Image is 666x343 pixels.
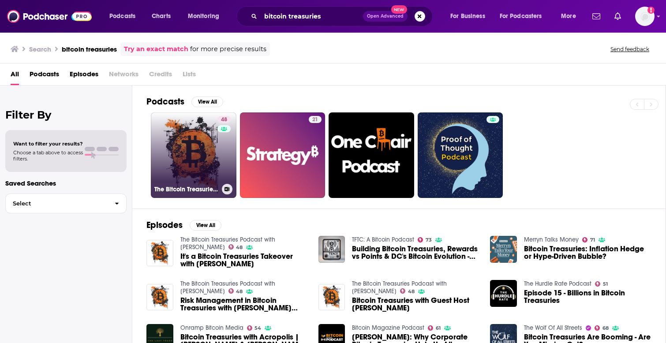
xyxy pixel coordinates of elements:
[146,284,173,311] img: Risk Management in Bitcoin Treasuries with Marsh's Garrett Johnston
[318,236,345,263] img: Building Bitcoin Treasuries, Rewards vs Points & DC's Bitcoin Evolution - Bitcoin Alpha 007
[182,9,231,23] button: open menu
[352,280,447,295] a: The Bitcoin Treasuries Podcast with Tim Kotzman
[190,44,266,54] span: for more precise results
[494,9,555,23] button: open menu
[363,11,408,22] button: Open AdvancedNew
[146,9,176,23] a: Charts
[180,297,308,312] span: Risk Management in Bitcoin Treasuries with [PERSON_NAME] [PERSON_NAME]
[490,236,517,263] img: Bitcoin Treasuries: Inflation Hedge or Hype-Driven Bubble?
[590,238,595,242] span: 71
[5,179,127,187] p: Saved Searches
[595,281,608,287] a: 51
[444,9,496,23] button: open menu
[228,244,243,250] a: 48
[180,253,308,268] a: It's a Bitcoin Treasuries Takeover with Ed Juline
[236,290,243,294] span: 48
[602,326,609,330] span: 68
[154,186,218,193] h3: The Bitcoin Treasuries Podcast with [PERSON_NAME]
[524,280,591,287] a: The Hurdle Rate Podcast
[367,14,404,19] span: Open Advanced
[635,7,655,26] span: Logged in as melrosepr
[647,7,655,14] svg: Add a profile image
[400,288,415,294] a: 48
[582,237,595,242] a: 71
[418,237,432,242] a: 73
[109,67,138,85] span: Networks
[70,67,98,85] a: Episodes
[254,326,261,330] span: 54
[180,324,243,332] a: Onramp Bitcoin Media
[103,9,147,23] button: open menu
[561,10,576,22] span: More
[29,45,51,53] h3: Search
[608,45,652,53] button: Send feedback
[555,9,587,23] button: open menu
[236,246,243,250] span: 48
[309,116,322,123] a: 21
[318,284,345,311] img: Bitcoin Treasuries with Guest Host Eleanor Terrett
[11,67,19,85] a: All
[352,236,414,243] a: TFTC: A Bitcoin Podcast
[13,141,83,147] span: Want to filter your results?
[352,245,479,260] a: Building Bitcoin Treasuries, Rewards vs Points & DC's Bitcoin Evolution - Bitcoin Alpha 007
[146,220,183,231] h2: Episodes
[180,297,308,312] a: Risk Management in Bitcoin Treasuries with Marsh's Garrett Johnston
[426,238,432,242] span: 73
[247,325,262,331] a: 54
[490,280,517,307] img: Episode 15 - Billions in Bitcoin Treasuries
[589,9,604,24] a: Show notifications dropdown
[6,201,108,206] span: Select
[151,112,236,198] a: 48The Bitcoin Treasuries Podcast with [PERSON_NAME]
[450,10,485,22] span: For Business
[635,7,655,26] button: Show profile menu
[500,10,542,22] span: For Podcasters
[524,236,579,243] a: Merryn Talks Money
[30,67,59,85] a: Podcasts
[183,67,196,85] span: Lists
[124,44,188,54] a: Try an exact match
[245,6,441,26] div: Search podcasts, credits, & more...
[188,10,219,22] span: Monitoring
[180,280,275,295] a: The Bitcoin Treasuries Podcast with Tim Kotzman
[352,324,424,332] a: Bitcoin Magazine Podcast
[109,10,135,22] span: Podcasts
[180,253,308,268] span: It's a Bitcoin Treasuries Takeover with [PERSON_NAME]
[190,220,221,231] button: View All
[146,96,184,107] h2: Podcasts
[352,297,479,312] span: Bitcoin Treasuries with Guest Host [PERSON_NAME]
[635,7,655,26] img: User Profile
[240,112,326,198] a: 21
[180,236,275,251] a: The Bitcoin Treasuries Podcast with Tim Kotzman
[595,325,609,331] a: 68
[7,8,92,25] img: Podchaser - Follow, Share and Rate Podcasts
[146,240,173,267] img: It's a Bitcoin Treasuries Takeover with Ed Juline
[149,67,172,85] span: Credits
[312,116,318,124] span: 21
[152,10,171,22] span: Charts
[5,194,127,213] button: Select
[524,289,651,304] a: Episode 15 - Billions in Bitcoin Treasuries
[524,245,651,260] a: Bitcoin Treasuries: Inflation Hedge or Hype-Driven Bubble?
[428,325,441,331] a: 61
[62,45,117,53] h3: bitcoin treasuries
[261,9,363,23] input: Search podcasts, credits, & more...
[191,97,223,107] button: View All
[217,116,231,123] a: 48
[146,96,223,107] a: PodcastsView All
[524,324,582,332] a: The Wolf Of All Streets
[408,290,415,294] span: 48
[228,288,243,294] a: 48
[391,5,407,14] span: New
[146,220,221,231] a: EpisodesView All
